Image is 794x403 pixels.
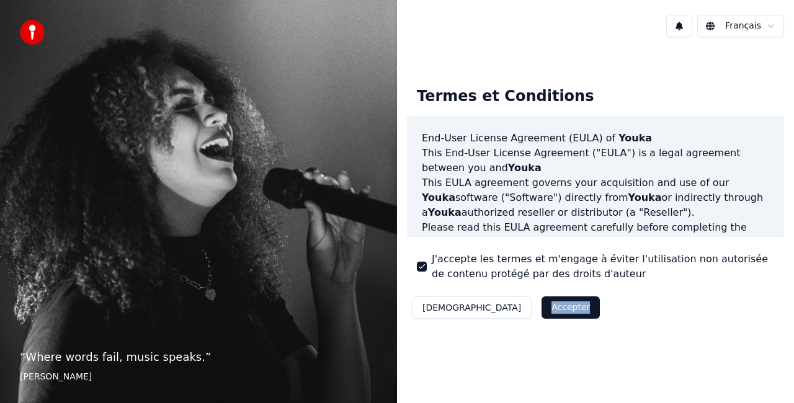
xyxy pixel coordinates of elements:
p: “ Where words fail, music speaks. ” [20,348,377,366]
span: Youka [628,192,662,203]
h3: End-User License Agreement (EULA) of [422,131,769,146]
span: Youka [508,162,542,174]
button: [DEMOGRAPHIC_DATA] [412,296,532,319]
div: Termes et Conditions [407,77,604,117]
span: Youka [422,192,455,203]
footer: [PERSON_NAME] [20,371,377,383]
span: Youka [618,132,652,144]
p: Please read this EULA agreement carefully before completing the installation process and using th... [422,220,769,280]
span: Youka [428,206,462,218]
p: This End-User License Agreement ("EULA") is a legal agreement between you and [422,146,769,175]
span: Youka [592,236,626,248]
img: youka [20,20,45,45]
label: J'accepte les termes et m'engage à éviter l'utilisation non autorisée de contenu protégé par des ... [432,252,774,281]
p: This EULA agreement governs your acquisition and use of our software ("Software") directly from o... [422,175,769,220]
button: Accepter [542,296,600,319]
